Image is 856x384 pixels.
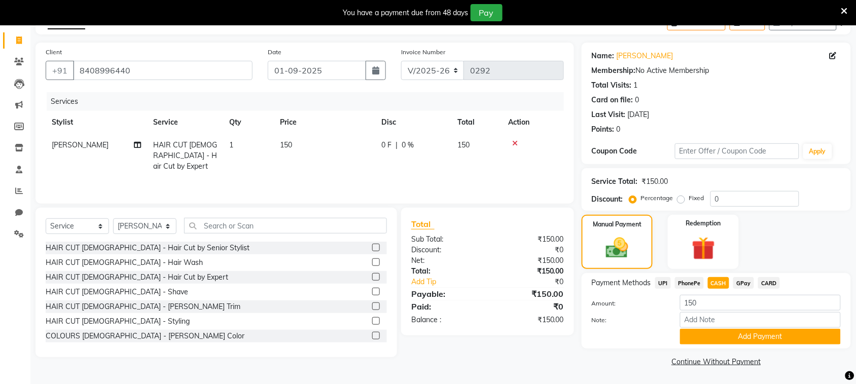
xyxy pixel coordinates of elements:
[584,299,672,308] label: Amount:
[642,176,668,187] div: ₹150.00
[675,277,704,289] span: PhonePe
[758,277,780,289] span: CARD
[487,288,572,300] div: ₹150.00
[404,266,488,277] div: Total:
[584,357,849,367] a: Continue Without Payment
[274,111,375,134] th: Price
[592,65,841,76] div: No Active Membership
[628,109,650,120] div: [DATE]
[73,61,253,80] input: Search by Name/Mobile/Email/Code
[402,140,414,150] span: 0 %
[584,316,672,325] label: Note:
[52,140,109,149] span: [PERSON_NAME]
[487,234,572,245] div: ₹150.00
[451,111,502,134] th: Total
[686,219,721,228] label: Redemption
[708,277,730,289] span: CASH
[592,95,633,105] div: Card on file:
[680,329,841,344] button: Add Payment
[46,272,228,283] div: HAIR CUT [DEMOGRAPHIC_DATA] - Hair Cut by Expert
[404,288,488,300] div: Payable:
[617,51,673,61] a: [PERSON_NAME]
[592,109,626,120] div: Last Visit:
[404,255,488,266] div: Net:
[685,234,723,263] img: _gift.svg
[689,194,704,203] label: Fixed
[592,80,632,91] div: Total Visits:
[147,111,223,134] th: Service
[593,220,641,229] label: Manual Payment
[280,140,292,149] span: 150
[46,301,240,312] div: HAIR CUT [DEMOGRAPHIC_DATA] - [PERSON_NAME] Trim
[404,234,488,245] div: Sub Total:
[223,111,274,134] th: Qty
[404,245,488,255] div: Discount:
[680,312,841,328] input: Add Note
[502,277,572,287] div: ₹0
[592,51,615,61] div: Name:
[592,124,615,135] div: Points:
[46,61,74,80] button: +91
[675,143,799,159] input: Enter Offer / Coupon Code
[46,111,147,134] th: Stylist
[655,277,671,289] span: UPI
[487,300,572,313] div: ₹0
[184,218,387,234] input: Search or Scan
[46,257,203,268] div: HAIR CUT [DEMOGRAPHIC_DATA] - Hair Wash
[343,8,469,18] div: You have a payment due from 48 days
[396,140,398,150] span: |
[411,219,435,229] span: Total
[487,266,572,277] div: ₹150.00
[803,144,832,159] button: Apply
[502,111,564,134] th: Action
[592,176,638,187] div: Service Total:
[617,124,621,135] div: 0
[153,140,217,171] span: HAIR CUT [DEMOGRAPHIC_DATA] - Hair Cut by Expert
[46,48,62,57] label: Client
[381,140,391,150] span: 0 F
[487,315,572,325] div: ₹150.00
[47,92,572,111] div: Services
[46,243,249,253] div: HAIR CUT [DEMOGRAPHIC_DATA] - Hair Cut by Senior Stylist
[229,140,233,149] span: 1
[487,245,572,255] div: ₹0
[733,277,754,289] span: GPay
[401,48,445,57] label: Invoice Number
[404,315,488,325] div: Balance :
[680,295,841,311] input: Amount
[592,194,623,205] div: Discount:
[641,194,673,203] label: Percentage
[404,277,502,287] a: Add Tip
[487,255,572,266] div: ₹150.00
[635,95,639,105] div: 0
[592,278,651,288] span: Payment Methods
[46,316,190,327] div: HAIR CUT [DEMOGRAPHIC_DATA] - Styling
[471,4,503,21] button: Pay
[634,80,638,91] div: 1
[457,140,470,149] span: 150
[599,235,635,261] img: _cash.svg
[592,146,675,157] div: Coupon Code
[592,65,636,76] div: Membership:
[46,331,244,341] div: COLOURS [DEMOGRAPHIC_DATA] - [PERSON_NAME] Color
[268,48,281,57] label: Date
[404,300,488,313] div: Paid:
[375,111,451,134] th: Disc
[46,287,188,297] div: HAIR CUT [DEMOGRAPHIC_DATA] - Shave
